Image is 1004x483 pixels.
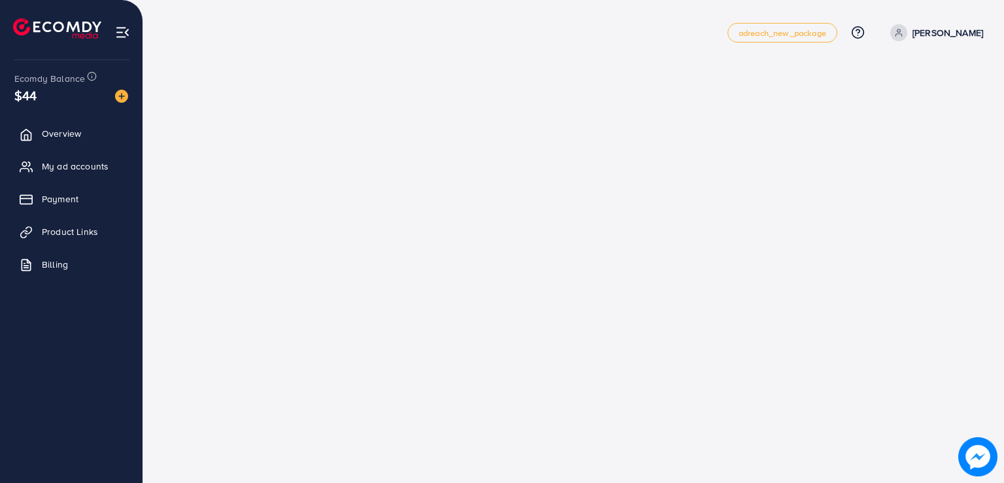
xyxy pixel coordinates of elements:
[115,25,130,40] img: menu
[10,251,133,277] a: Billing
[10,219,133,245] a: Product Links
[728,23,837,43] a: adreach_new_package
[42,160,109,173] span: My ad accounts
[912,25,983,41] p: [PERSON_NAME]
[13,18,101,39] img: logo
[42,225,98,238] span: Product Links
[14,72,85,85] span: Ecomdy Balance
[958,437,997,476] img: image
[739,29,826,37] span: adreach_new_package
[42,192,78,206] span: Payment
[885,24,983,41] a: [PERSON_NAME]
[14,86,37,105] span: $44
[10,186,133,212] a: Payment
[42,127,81,140] span: Overview
[115,90,128,103] img: image
[42,258,68,271] span: Billing
[10,153,133,179] a: My ad accounts
[10,120,133,147] a: Overview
